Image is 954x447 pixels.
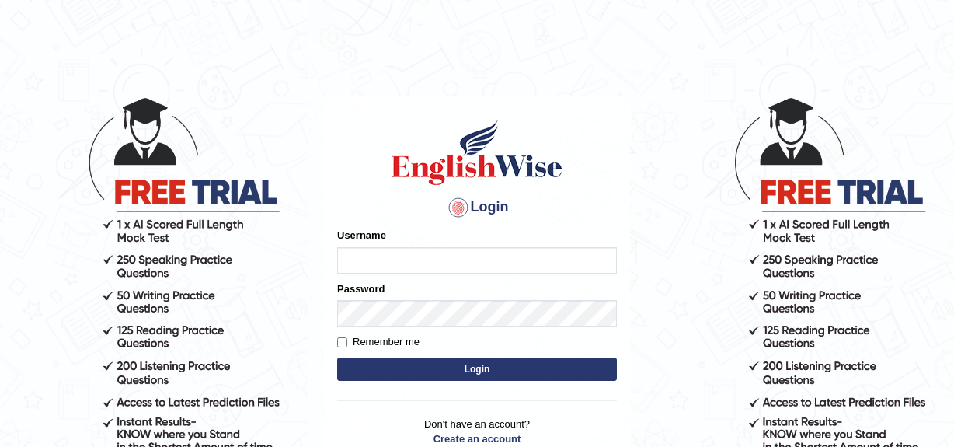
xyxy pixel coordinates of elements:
[388,117,566,187] img: Logo of English Wise sign in for intelligent practice with AI
[337,195,617,220] h4: Login
[337,228,386,243] label: Username
[337,281,385,296] label: Password
[337,334,420,350] label: Remember me
[337,358,617,381] button: Login
[337,337,347,347] input: Remember me
[337,431,617,446] a: Create an account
